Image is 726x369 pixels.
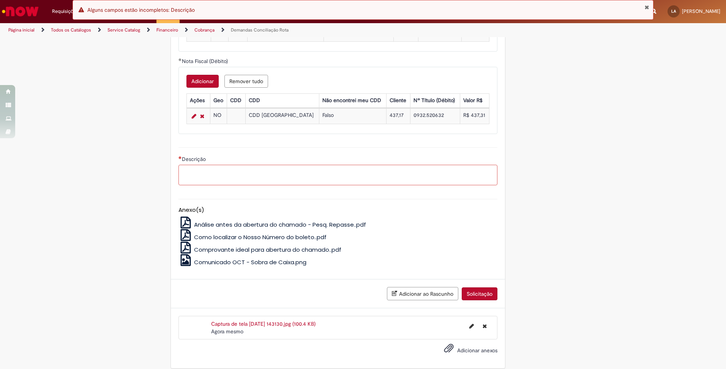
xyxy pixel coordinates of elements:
[178,221,366,229] a: Análise antes da abertura do chamado - Pesq. Repasse..pdf
[465,320,478,332] button: Editar nome de arquivo Captura de tela 2025-08-29 143130.jpg
[182,58,229,65] span: Nota Fiscal (Débito)
[245,93,319,107] th: CDD
[319,108,387,124] td: Falso
[194,258,306,266] span: Comunicado OCT - Sobra de Caixa.png
[211,328,243,335] span: Agora mesmo
[8,27,35,33] a: Página inicial
[178,58,182,61] span: Obrigatório Preenchido
[182,156,207,162] span: Descrição
[410,108,460,124] td: 0932.520632
[194,233,327,241] span: Como localizar o Nosso Número do boleto..pdf
[410,93,460,107] th: Nº Título (Débito)
[224,75,268,88] button: Remove all rows for Nota Fiscal (Débito)
[178,246,342,254] a: Comprovante ideal para abertura do chamado..pdf
[211,320,316,327] a: Captura de tela [DATE] 143130.jpg (100.4 KB)
[210,108,227,124] td: NO
[52,8,79,15] span: Requisições
[178,233,327,241] a: Como localizar o Nosso Número do boleto..pdf
[671,9,676,14] span: LA
[478,320,491,332] button: Excluir Captura de tela 2025-08-29 143130.jpg
[442,341,456,359] button: Adicionar anexos
[190,112,198,121] a: Editar Linha 1
[245,108,319,124] td: CDD [GEOGRAPHIC_DATA]
[194,246,341,254] span: Comprovante ideal para abertura do chamado..pdf
[87,6,195,13] span: Alguns campos estão incompletos: Descrição
[178,156,182,159] span: Necessários
[387,287,458,300] button: Adicionar ao Rascunho
[227,93,246,107] th: CDD
[1,4,40,19] img: ServiceNow
[178,207,497,213] h5: Anexo(s)
[319,93,387,107] th: Não encontrei meu CDD
[178,165,497,185] textarea: Descrição
[682,8,720,14] span: [PERSON_NAME]
[194,27,215,33] a: Cobrança
[462,287,497,300] button: Solicitação
[210,93,227,107] th: Geo
[457,347,497,354] span: Adicionar anexos
[186,75,219,88] button: Add a row for Nota Fiscal (Débito)
[198,112,206,121] a: Remover linha 1
[644,4,649,10] button: Fechar Notificação
[6,23,478,37] ul: Trilhas de página
[460,108,489,124] td: R$ 437,31
[186,93,210,107] th: Ações
[231,27,289,33] a: Demandas Conciliação Rota
[387,93,410,107] th: Cliente
[51,27,91,33] a: Todos os Catálogos
[460,93,489,107] th: Valor R$
[211,328,243,335] time: 29/08/2025 14:31:44
[387,108,410,124] td: 437,17
[178,258,307,266] a: Comunicado OCT - Sobra de Caixa.png
[107,27,140,33] a: Service Catalog
[156,27,178,33] a: Financeiro
[194,221,366,229] span: Análise antes da abertura do chamado - Pesq. Repasse..pdf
